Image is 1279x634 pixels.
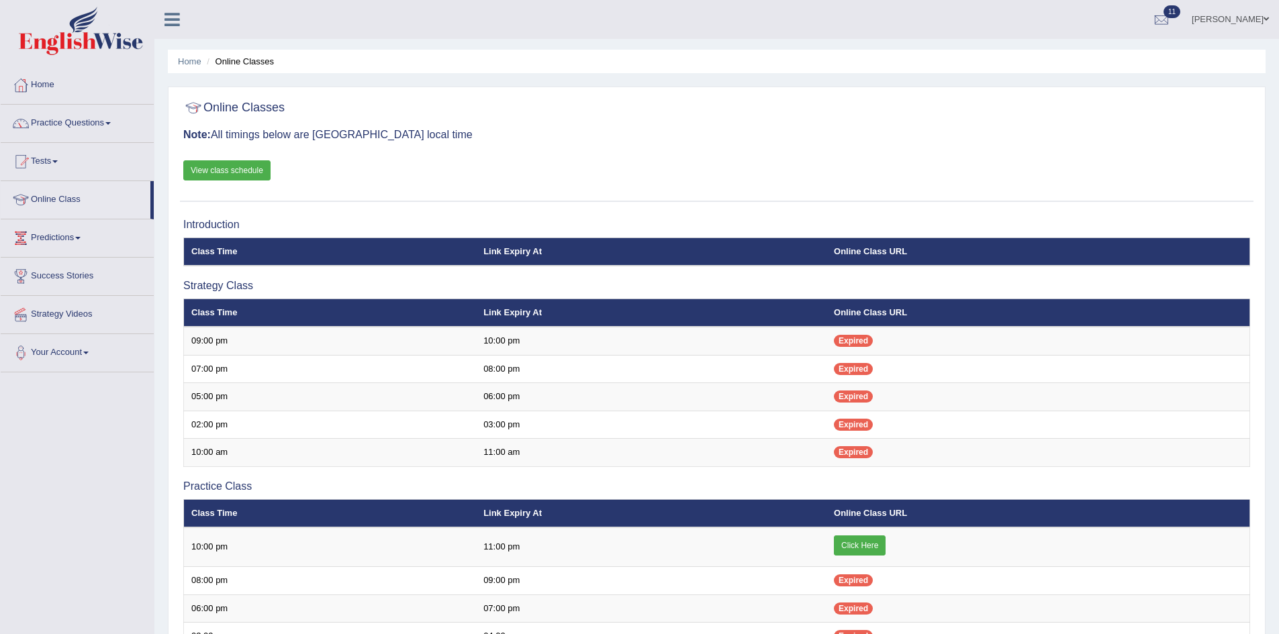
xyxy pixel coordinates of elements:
h3: Practice Class [183,480,1250,492]
th: Online Class URL [826,237,1249,266]
td: 06:00 pm [476,383,826,411]
th: Online Class URL [826,299,1249,327]
a: Practice Questions [1,105,154,138]
a: Strategy Videos [1,296,154,329]
h2: Online Classes [183,98,285,118]
th: Link Expiry At [476,499,826,527]
td: 10:00 pm [184,527,477,567]
a: View class schedule [183,160,271,180]
a: Click Here [834,535,886,556]
td: 11:00 pm [476,527,826,567]
th: Class Time [184,237,477,266]
b: Note: [183,129,211,140]
th: Link Expiry At [476,237,826,266]
th: Online Class URL [826,499,1249,527]
h3: All timings below are [GEOGRAPHIC_DATA] local time [183,129,1250,141]
td: 08:00 pm [184,567,477,595]
td: 11:00 am [476,439,826,467]
span: Expired [834,390,873,403]
td: 06:00 pm [184,594,477,623]
h3: Strategy Class [183,280,1250,292]
td: 02:00 pm [184,411,477,439]
td: 08:00 pm [476,355,826,383]
td: 10:00 pm [476,327,826,355]
a: Home [178,56,201,66]
a: Online Class [1,181,150,215]
td: 10:00 am [184,439,477,467]
td: 09:00 pm [476,567,826,595]
span: Expired [834,335,873,347]
li: Online Classes [203,55,274,68]
span: 11 [1164,5,1180,18]
h3: Introduction [183,219,1250,231]
a: Home [1,66,154,100]
td: 07:00 pm [184,355,477,383]
td: 05:00 pm [184,383,477,411]
span: Expired [834,363,873,375]
td: 07:00 pm [476,594,826,623]
span: Expired [834,574,873,586]
span: Expired [834,602,873,615]
a: Tests [1,143,154,176]
span: Expired [834,419,873,431]
a: Predictions [1,219,154,253]
span: Expired [834,446,873,458]
a: Success Stories [1,258,154,291]
th: Class Time [184,499,477,527]
td: 09:00 pm [184,327,477,355]
td: 03:00 pm [476,411,826,439]
a: Your Account [1,334,154,368]
th: Link Expiry At [476,299,826,327]
th: Class Time [184,299,477,327]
